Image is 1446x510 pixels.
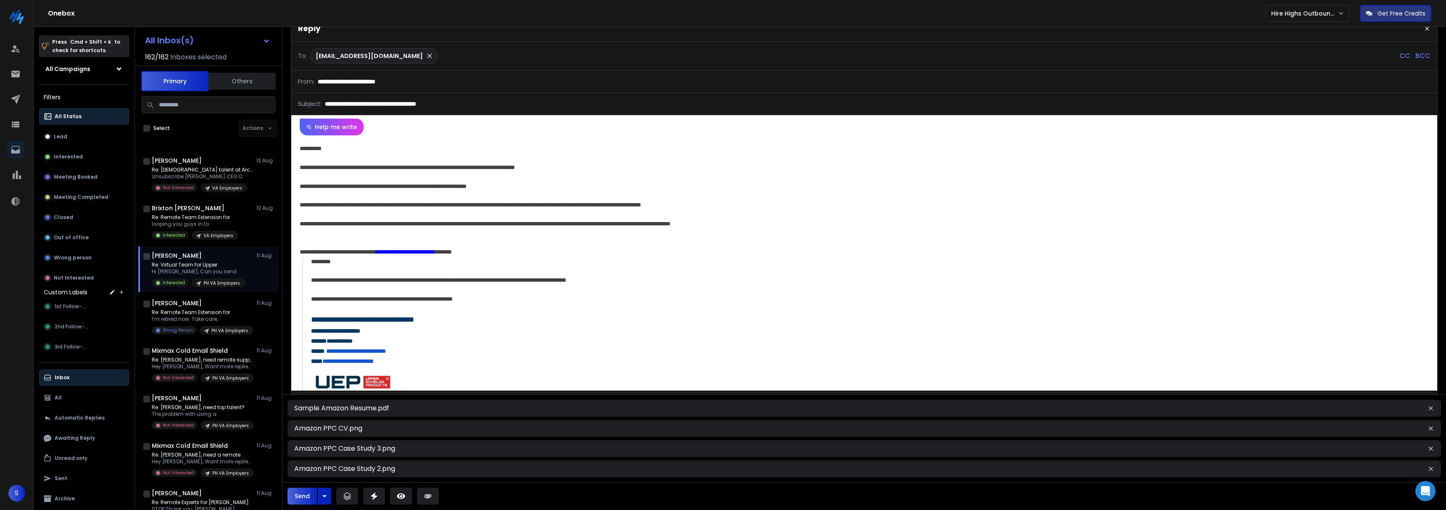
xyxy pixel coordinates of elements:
[39,410,129,426] button: Automatic Replies
[48,8,1266,18] h1: Onebox
[152,452,253,458] p: Re: [PERSON_NAME], need a remote
[55,455,87,462] p: Unread only
[55,344,90,350] span: 3rd Follow-up
[152,346,228,355] h1: Mixmax Cold Email Shield
[298,23,320,34] p: Reply
[288,488,317,505] button: Send
[1377,9,1425,18] p: Get Free Credits
[39,430,129,447] button: Awaiting Reply
[39,169,129,185] button: Meeting Booked
[145,36,194,45] h1: All Inbox(s)
[256,442,275,449] p: 11 Aug
[163,280,185,286] p: Interested
[54,275,94,281] p: Not Interested
[256,300,275,307] p: 11 Aug
[55,374,69,381] p: Inbox
[152,156,202,165] h1: [PERSON_NAME]
[316,52,423,60] p: [EMAIL_ADDRESS][DOMAIN_NAME]
[203,233,233,239] p: VA Employers
[45,65,90,73] h1: All Campaigns
[153,125,170,132] label: Select
[152,221,238,227] p: looping you guys in to
[39,389,129,406] button: All
[163,375,194,381] p: Not Interested
[55,323,91,330] span: 2nd Follow-up
[294,464,1149,474] h3: Amazon PPC Case Study 2.png
[152,309,253,316] p: Re: Remote Team Extension for
[152,204,224,212] h1: Brixton [PERSON_NAME]
[39,229,129,246] button: Out of office
[8,485,25,502] button: S
[39,450,129,467] button: Unread only
[163,327,193,333] p: Wrong Person
[256,205,275,211] p: 12 Aug
[55,415,105,421] p: Automatic Replies
[211,328,248,334] p: PH VA Employers
[55,113,82,120] p: All Status
[152,173,253,180] p: Unsubscribe [PERSON_NAME] CEO O:
[298,100,322,108] p: Subject:
[55,394,62,401] p: All
[55,435,95,441] p: Awaiting Reply
[256,490,275,497] p: 11 Aug
[145,52,169,62] span: 162 / 162
[1415,481,1435,501] div: Open Intercom Messenger
[152,404,253,411] p: Re: [PERSON_NAME], need top talent?
[55,303,89,310] span: 1st Follow-up
[152,363,253,370] p: Hey [PERSON_NAME], Want more replies to
[300,119,364,135] button: Help me write
[163,232,185,238] p: Interested
[55,495,75,502] p: Archive
[39,298,129,315] button: 1st Follow-up
[163,422,194,428] p: Not Interested
[298,77,314,86] p: From:
[163,185,194,191] p: Not Interested
[39,318,129,335] button: 2nd Follow-up
[141,71,208,91] button: Primary
[39,490,129,507] button: Archive
[152,441,228,450] h1: Mixmax Cold Email Shield
[152,489,202,497] h1: [PERSON_NAME]
[39,91,129,103] h3: Filters
[39,270,129,286] button: Not Interested
[39,209,129,226] button: Closed
[256,157,275,164] p: 12 Aug
[152,357,253,363] p: Re: [PERSON_NAME], need remote support?
[294,444,1149,454] h3: Amazon PPC Case Study 3.png
[294,423,1149,433] h3: Amazon PPC CV.png
[39,369,129,386] button: Inbox
[39,108,129,125] button: All Status
[152,214,238,221] p: Re: Remote Team Extension for
[208,72,276,90] button: Others
[1415,51,1430,61] p: BCC
[54,194,108,201] p: Meeting Completed
[1360,5,1431,22] button: Get Free Credits
[138,32,277,49] button: All Inbox(s)
[39,338,129,355] button: 3rd Follow-up
[1271,9,1338,18] p: Hire Highs Outbound Engine
[55,475,67,482] p: Sent
[152,499,253,506] p: Re: Remote Experts for [PERSON_NAME]
[39,128,129,145] button: Lead
[212,185,242,191] p: VA Employers
[8,8,25,25] img: logo
[212,375,249,381] p: PH VA Employers
[152,394,202,402] h1: [PERSON_NAME]
[256,252,275,259] p: 11 Aug
[39,470,129,487] button: Sent
[39,189,129,206] button: Meeting Completed
[152,262,245,268] p: Re: Virtual Team for Upper
[203,280,240,286] p: PH VA Employers
[212,423,249,429] p: PH VA Employers
[54,254,92,261] p: Wrong person
[54,133,67,140] p: Lead
[1399,51,1410,61] p: CC
[39,249,129,266] button: Wrong person
[54,214,73,221] p: Closed
[54,234,89,241] p: Out of office
[256,395,275,402] p: 11 Aug
[152,251,202,260] h1: [PERSON_NAME]
[294,403,1149,413] h3: Sample Amazon Resume.pdf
